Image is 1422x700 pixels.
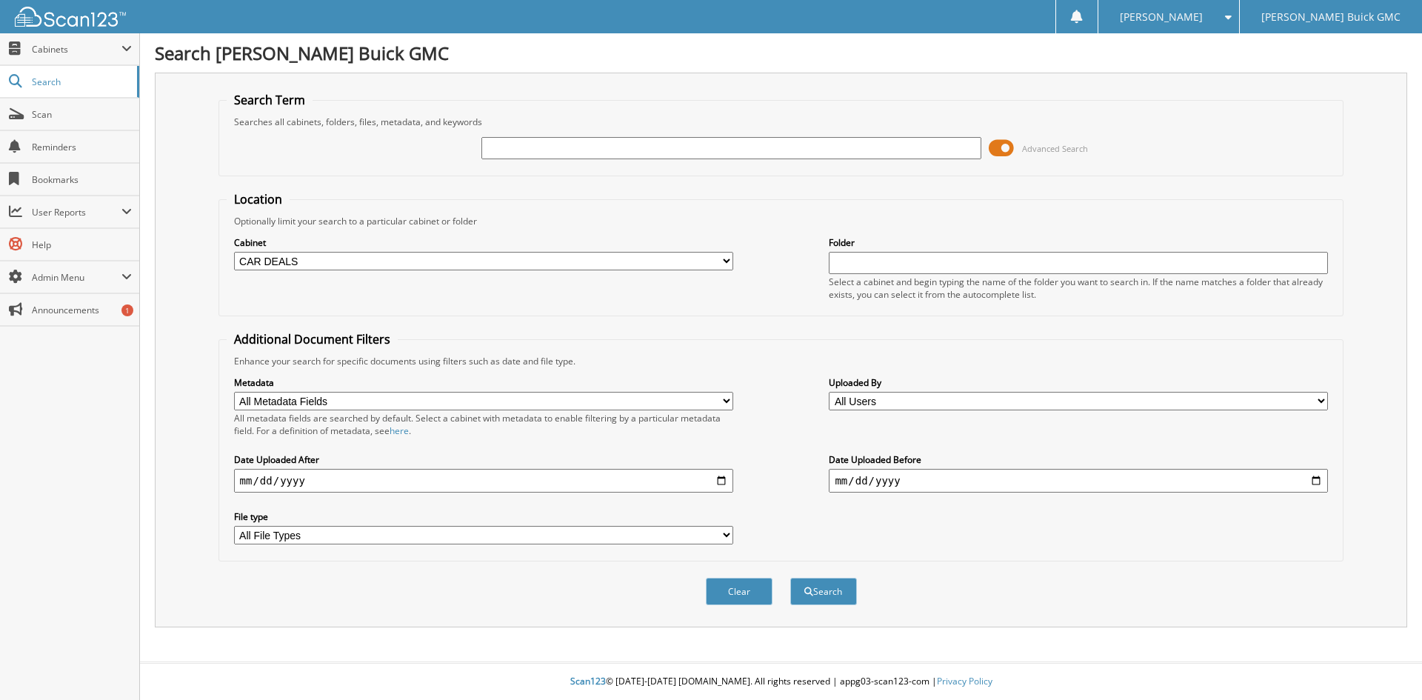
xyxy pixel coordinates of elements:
[32,173,132,186] span: Bookmarks
[790,578,857,605] button: Search
[121,304,133,316] div: 1
[227,116,1336,128] div: Searches all cabinets, folders, files, metadata, and keywords
[32,76,130,88] span: Search
[390,424,409,437] a: here
[227,215,1336,227] div: Optionally limit your search to a particular cabinet or folder
[32,271,121,284] span: Admin Menu
[1261,13,1401,21] span: [PERSON_NAME] Buick GMC
[227,331,398,347] legend: Additional Document Filters
[706,578,772,605] button: Clear
[829,376,1328,389] label: Uploaded By
[15,7,126,27] img: scan123-logo-white.svg
[234,453,733,466] label: Date Uploaded After
[1022,143,1088,154] span: Advanced Search
[140,664,1422,700] div: © [DATE]-[DATE] [DOMAIN_NAME]. All rights reserved | appg03-scan123-com |
[32,43,121,56] span: Cabinets
[829,276,1328,301] div: Select a cabinet and begin typing the name of the folder you want to search in. If the name match...
[234,469,733,493] input: start
[32,108,132,121] span: Scan
[227,355,1336,367] div: Enhance your search for specific documents using filters such as date and file type.
[829,236,1328,249] label: Folder
[570,675,606,687] span: Scan123
[234,412,733,437] div: All metadata fields are searched by default. Select a cabinet with metadata to enable filtering b...
[234,236,733,249] label: Cabinet
[234,376,733,389] label: Metadata
[829,453,1328,466] label: Date Uploaded Before
[227,92,313,108] legend: Search Term
[1120,13,1203,21] span: [PERSON_NAME]
[32,206,121,219] span: User Reports
[227,191,290,207] legend: Location
[937,675,992,687] a: Privacy Policy
[32,304,132,316] span: Announcements
[32,239,132,251] span: Help
[155,41,1407,65] h1: Search [PERSON_NAME] Buick GMC
[829,469,1328,493] input: end
[32,141,132,153] span: Reminders
[234,510,733,523] label: File type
